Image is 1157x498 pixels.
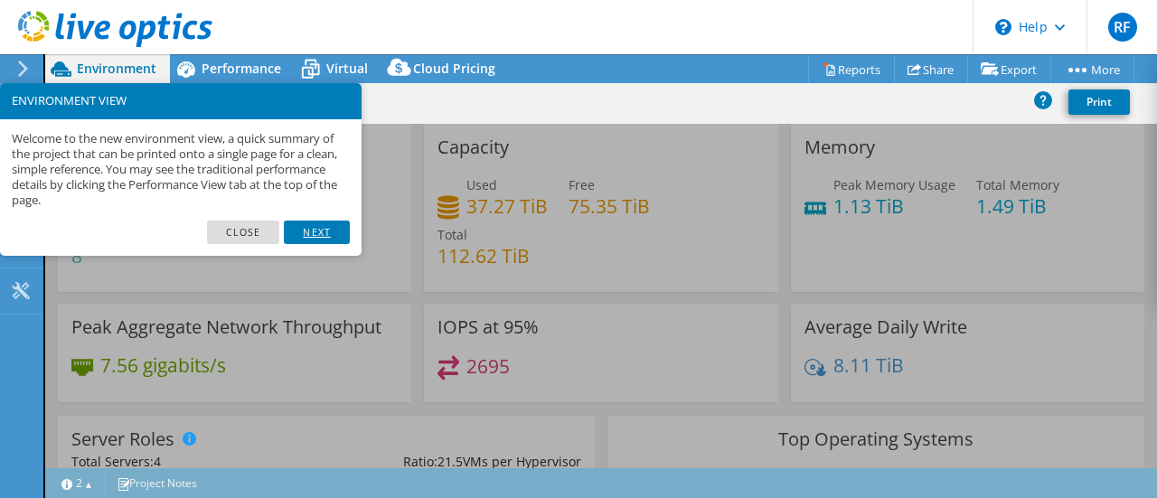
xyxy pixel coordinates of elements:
span: Virtual [326,60,368,77]
a: Project Notes [104,472,210,494]
a: Print [1068,89,1130,115]
a: Reports [808,55,895,83]
svg: \n [995,19,1011,35]
a: Close [207,221,280,244]
span: Performance [202,60,281,77]
p: Welcome to the new environment view, a quick summary of the project that can be printed onto a si... [12,131,350,209]
a: More [1050,55,1134,83]
a: Next [284,221,349,244]
span: RF [1108,13,1137,42]
span: Environment [77,60,156,77]
a: Export [967,55,1051,83]
span: Cloud Pricing [413,60,495,77]
h3: ENVIRONMENT VIEW [12,95,350,107]
a: 2 [49,472,105,494]
a: Share [894,55,968,83]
